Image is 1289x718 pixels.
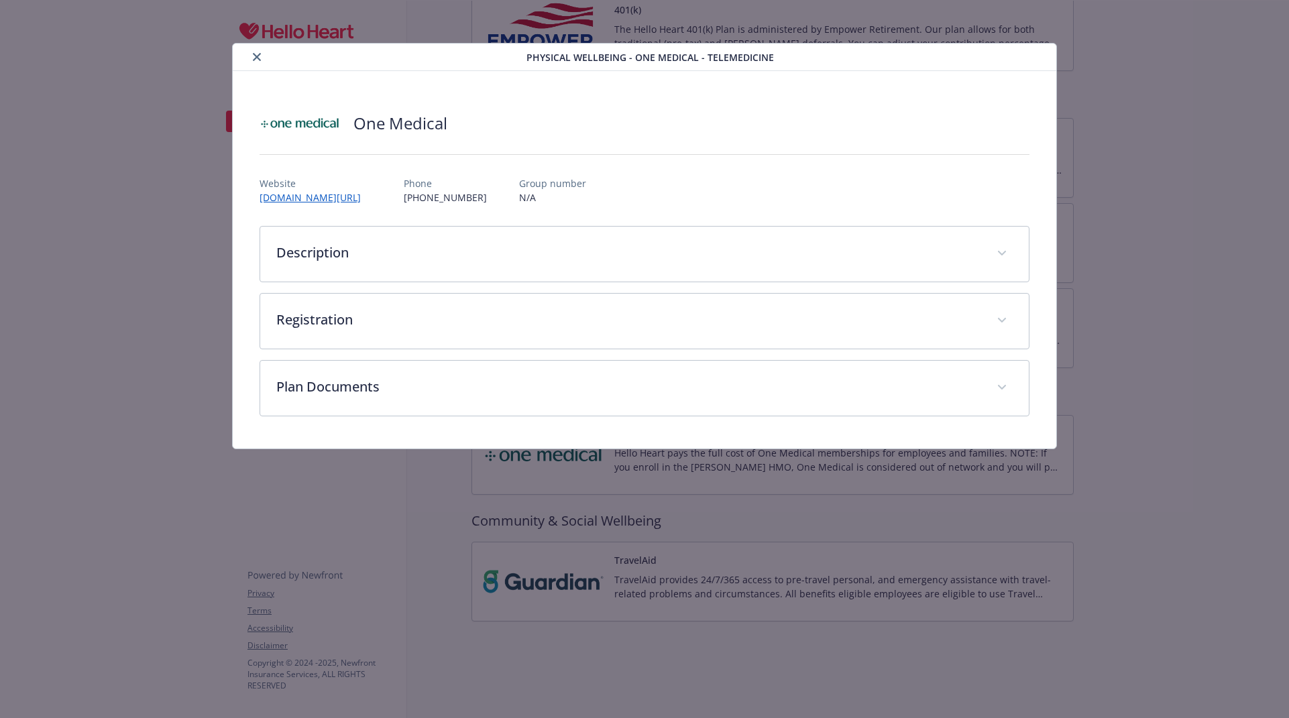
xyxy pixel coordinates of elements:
p: Phone [404,176,487,190]
img: One Medical [260,103,340,143]
div: Description [260,227,1029,282]
p: Plan Documents [276,377,980,397]
div: Plan Documents [260,361,1029,416]
p: Group number [519,176,586,190]
div: Registration [260,294,1029,349]
p: N/A [519,190,586,204]
p: Registration [276,310,980,330]
p: Description [276,243,980,263]
p: Website [260,176,372,190]
div: details for plan Physical Wellbeing - One Medical - TeleMedicine [129,43,1160,449]
h2: One Medical [353,112,447,135]
button: close [249,49,265,65]
p: [PHONE_NUMBER] [404,190,487,204]
span: Physical Wellbeing - One Medical - TeleMedicine [526,50,774,64]
a: [DOMAIN_NAME][URL] [260,191,372,204]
